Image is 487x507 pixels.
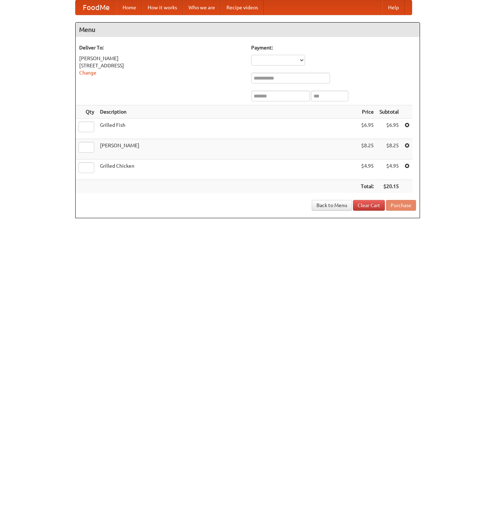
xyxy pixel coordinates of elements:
[76,0,117,15] a: FoodMe
[79,70,96,76] a: Change
[97,139,358,159] td: [PERSON_NAME]
[312,200,352,211] a: Back to Menu
[79,62,244,69] div: [STREET_ADDRESS]
[358,139,377,159] td: $8.25
[183,0,221,15] a: Who we are
[76,23,420,37] h4: Menu
[117,0,142,15] a: Home
[358,119,377,139] td: $6.95
[358,180,377,193] th: Total:
[358,105,377,119] th: Price
[377,105,402,119] th: Subtotal
[79,44,244,51] h5: Deliver To:
[377,139,402,159] td: $8.25
[97,105,358,119] th: Description
[377,119,402,139] td: $6.95
[76,105,97,119] th: Qty
[142,0,183,15] a: How it works
[97,159,358,180] td: Grilled Chicken
[382,0,405,15] a: Help
[79,55,244,62] div: [PERSON_NAME]
[97,119,358,139] td: Grilled Fish
[377,159,402,180] td: $4.95
[386,200,416,211] button: Purchase
[221,0,264,15] a: Recipe videos
[353,200,385,211] a: Clear Cart
[358,159,377,180] td: $4.95
[377,180,402,193] th: $20.15
[251,44,416,51] h5: Payment:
